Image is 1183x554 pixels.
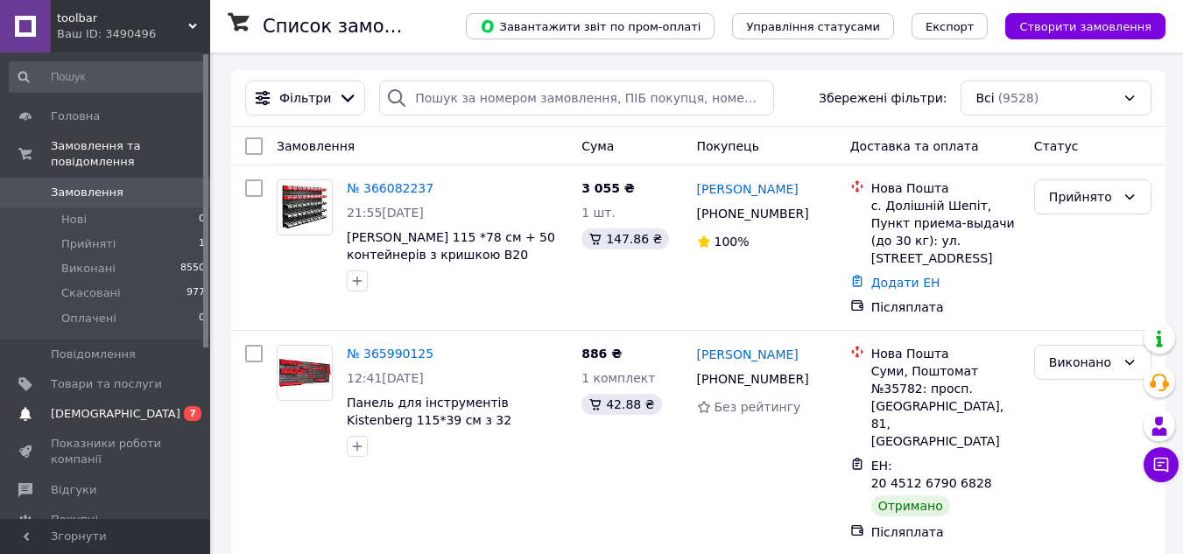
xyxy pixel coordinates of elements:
[466,13,715,39] button: Завантажити звіт по пром-оплаті
[347,206,424,220] span: 21:55[DATE]
[184,406,201,421] span: 7
[871,276,940,290] a: Додати ЕН
[57,11,188,26] span: toolbar
[9,61,207,93] input: Пошук
[871,197,1020,267] div: с. Долішній Шепіт, Пункт приема-выдачи (до 30 кг): ул. [STREET_ADDRESS]
[871,495,950,516] div: Отримано
[1034,139,1079,153] span: Статус
[694,201,813,226] div: [PHONE_NUMBER]
[263,16,440,37] h1: Список замовлень
[694,367,813,391] div: [PHONE_NUMBER]
[51,376,162,392] span: Товари та послуги
[51,185,123,200] span: Замовлення
[581,139,614,153] span: Cума
[871,523,1020,541] div: Післяплата
[871,459,992,490] span: ЕН: 20 4512 6790 6828
[199,236,205,252] span: 1
[581,206,616,220] span: 1 шт.
[871,362,1020,450] div: Суми, Поштомат №35782: просп. [GEOGRAPHIC_DATA], 81, [GEOGRAPHIC_DATA]
[581,394,661,415] div: 42.88 ₴
[871,298,1020,316] div: Післяплата
[581,347,622,361] span: 886 ₴
[926,20,975,33] span: Експорт
[697,139,759,153] span: Покупець
[51,482,96,498] span: Відгуки
[51,347,136,362] span: Повідомлення
[277,179,333,235] a: Фото товару
[1049,353,1116,372] div: Виконано
[61,285,121,301] span: Скасовані
[61,261,116,277] span: Виконані
[57,26,210,42] div: Ваш ID: 3490496
[746,20,880,33] span: Управління статусами
[347,181,433,195] a: № 366082237
[277,345,333,401] a: Фото товару
[51,436,162,467] span: Показники роботи компанії
[199,311,205,326] span: 0
[1019,20,1151,33] span: Створити замовлення
[279,89,331,107] span: Фільтри
[850,139,979,153] span: Доставка та оплата
[697,180,799,198] a: [PERSON_NAME]
[187,285,205,301] span: 977
[912,13,989,39] button: Експорт
[1005,13,1165,39] button: Створити замовлення
[581,228,669,249] div: 147.86 ₴
[715,400,801,414] span: Без рейтингу
[180,261,205,277] span: 8550
[715,235,750,249] span: 100%
[1049,187,1116,207] div: Прийнято
[1144,447,1179,482] button: Чат з покупцем
[61,311,116,326] span: Оплачені
[51,406,180,422] span: [DEMOGRAPHIC_DATA]
[199,212,205,228] span: 0
[347,396,543,462] a: Панель для інструментів Kistenberg 115*39 см з 32 елеменів для СТО автосервіса гаража
[61,236,116,252] span: Прийняті
[51,138,210,170] span: Замовлення та повідомлення
[61,212,87,228] span: Нові
[480,18,701,34] span: Завантажити звіт по пром-оплаті
[379,81,774,116] input: Пошук за номером замовлення, ПІБ покупця, номером телефону, Email, номером накладної
[871,345,1020,362] div: Нова Пошта
[51,109,100,124] span: Головна
[581,181,635,195] span: 3 055 ₴
[278,358,332,387] img: Фото товару
[347,230,555,262] a: [PERSON_NAME] 115 *78 см + 50 контейнерів з кришкою В20
[871,179,1020,197] div: Нова Пошта
[819,89,947,107] span: Збережені фільтри:
[732,13,894,39] button: Управління статусами
[347,371,424,385] span: 12:41[DATE]
[277,139,355,153] span: Замовлення
[998,91,1039,105] span: (9528)
[51,512,98,528] span: Покупці
[347,347,433,361] a: № 365990125
[975,89,994,107] span: Всі
[279,180,330,235] img: Фото товару
[988,18,1165,32] a: Створити замовлення
[581,371,655,385] span: 1 комплект
[697,346,799,363] a: [PERSON_NAME]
